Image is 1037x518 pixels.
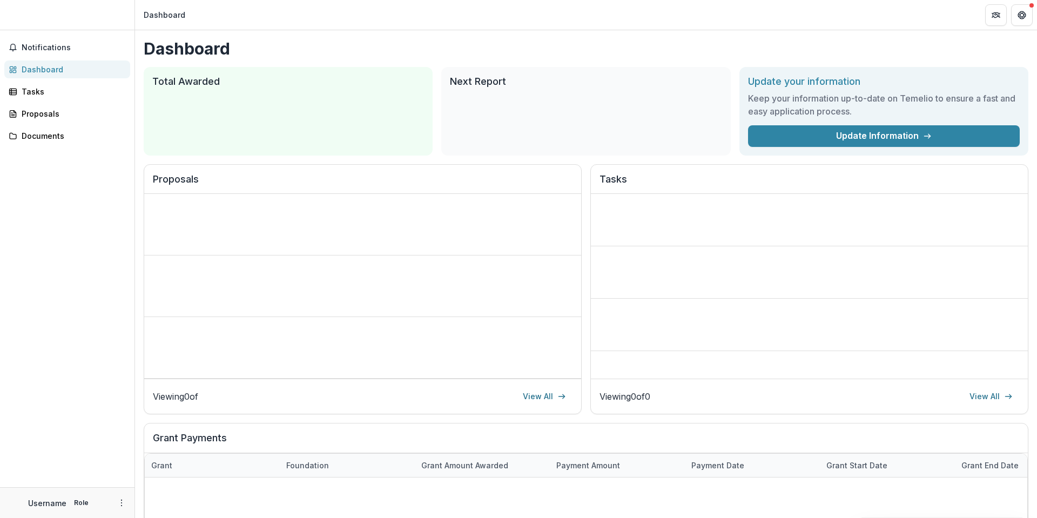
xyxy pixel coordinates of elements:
[153,390,198,403] p: Viewing 0 of
[22,43,126,52] span: Notifications
[153,432,1019,453] h2: Grant Payments
[4,105,130,123] a: Proposals
[144,39,1028,58] h1: Dashboard
[22,86,122,97] div: Tasks
[71,498,92,508] p: Role
[22,64,122,75] div: Dashboard
[4,83,130,100] a: Tasks
[22,130,122,142] div: Documents
[600,390,650,403] p: Viewing 0 of 0
[450,76,722,88] h2: Next Report
[22,108,122,119] div: Proposals
[516,388,573,405] a: View All
[152,76,424,88] h2: Total Awarded
[4,60,130,78] a: Dashboard
[4,39,130,56] button: Notifications
[4,127,130,145] a: Documents
[115,496,128,509] button: More
[600,173,1019,194] h2: Tasks
[144,9,185,21] div: Dashboard
[28,497,66,509] p: Username
[985,4,1007,26] button: Partners
[1011,4,1033,26] button: Get Help
[748,92,1020,118] h3: Keep your information up-to-date on Temelio to ensure a fast and easy application process.
[963,388,1019,405] a: View All
[139,7,190,23] nav: breadcrumb
[153,173,573,194] h2: Proposals
[748,125,1020,147] a: Update Information
[748,76,1020,88] h2: Update your information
